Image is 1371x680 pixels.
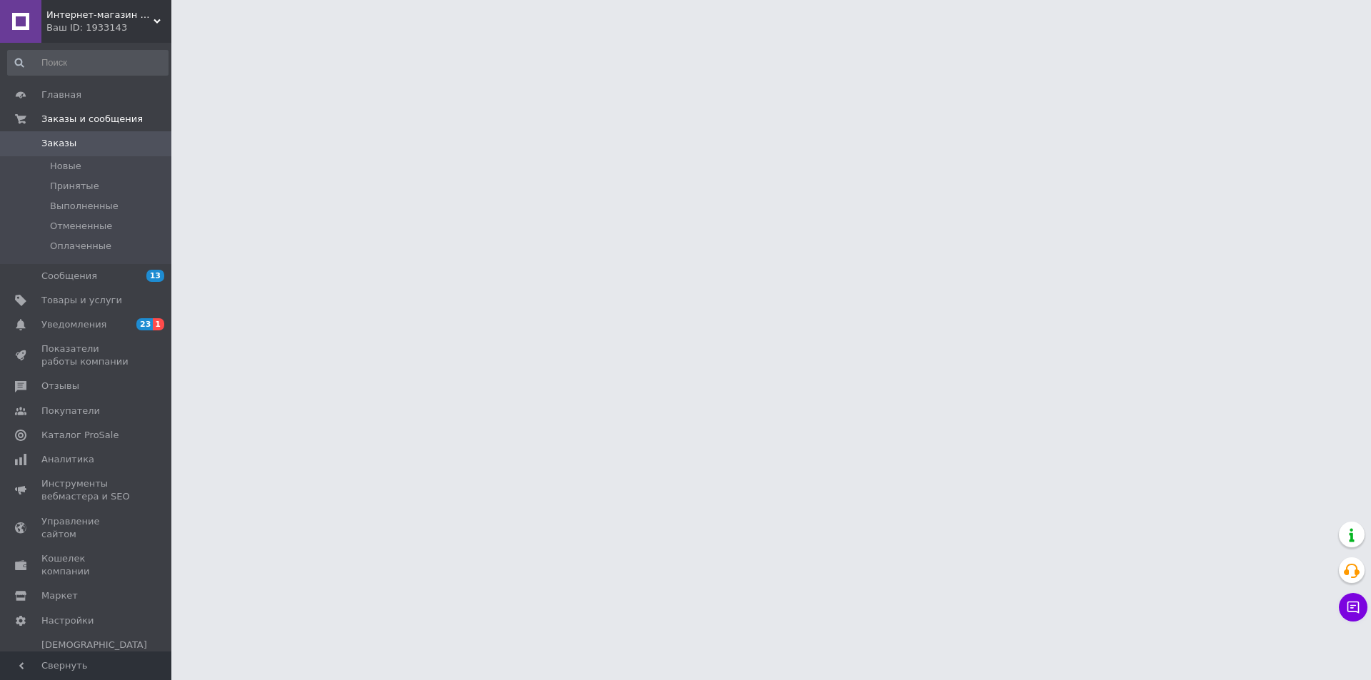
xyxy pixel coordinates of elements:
[153,318,164,330] span: 1
[41,477,132,503] span: Инструменты вебмастера и SEO
[41,589,78,602] span: Маркет
[50,220,112,233] span: Отмененные
[41,270,97,283] span: Сообщения
[50,180,99,193] span: Принятые
[41,552,132,578] span: Кошелек компании
[41,137,76,150] span: Заказы
[41,515,132,541] span: Управление сайтом
[41,88,81,101] span: Главная
[41,318,106,331] span: Уведомления
[41,405,100,417] span: Покупатели
[50,200,119,213] span: Выполненные
[7,50,169,76] input: Поиск
[41,113,143,126] span: Заказы и сообщения
[41,380,79,392] span: Отзывы
[41,429,119,442] span: Каталог ProSale
[41,294,122,307] span: Товары и услуги
[146,270,164,282] span: 13
[41,342,132,368] span: Показатели работы компании
[46,9,154,21] span: Интернет-магазин Kidi-land
[50,160,81,173] span: Новые
[46,21,171,34] div: Ваш ID: 1933143
[41,639,147,678] span: [DEMOGRAPHIC_DATA] и счета
[41,614,94,627] span: Настройки
[136,318,153,330] span: 23
[50,240,111,253] span: Оплаченные
[1339,593,1367,621] button: Чат с покупателем
[41,453,94,466] span: Аналитика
